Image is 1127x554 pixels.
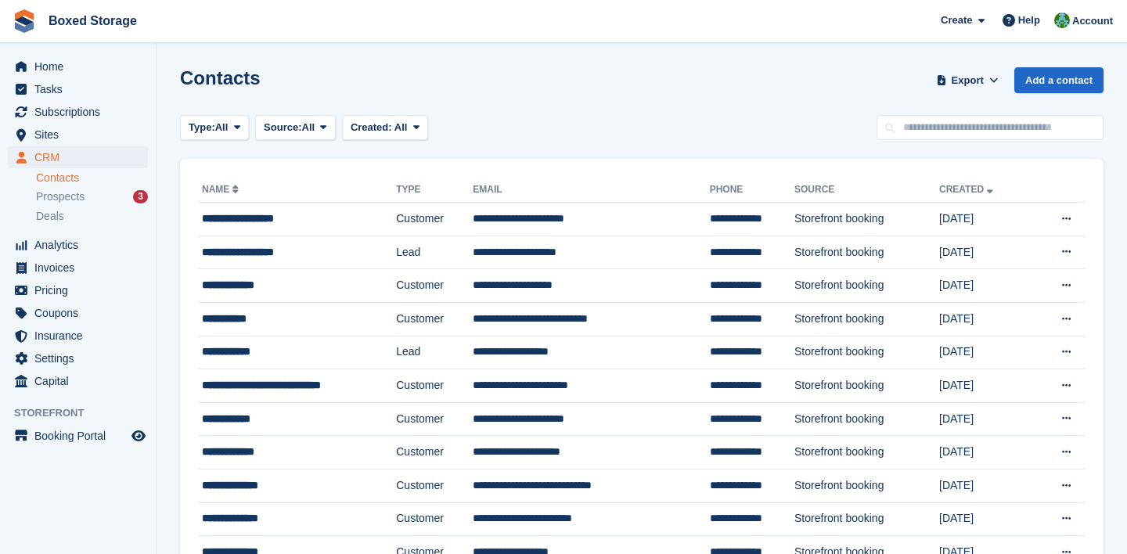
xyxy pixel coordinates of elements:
span: CRM [34,146,128,168]
span: Created: [351,121,392,133]
a: menu [8,234,148,256]
td: Lead [396,236,473,269]
span: Prospects [36,189,85,204]
td: [DATE] [939,436,1032,469]
a: Created [939,184,996,195]
a: menu [8,124,148,146]
button: Export [933,67,1002,93]
td: Customer [396,502,473,536]
td: Customer [396,269,473,303]
td: [DATE] [939,369,1032,403]
td: Storefront booking [794,469,939,502]
div: 3 [133,190,148,203]
a: Prospects 3 [36,189,148,205]
button: Source: All [255,115,336,141]
td: Storefront booking [794,203,939,236]
span: Account [1072,13,1113,29]
th: Email [473,178,709,203]
td: Storefront booking [794,402,939,436]
button: Created: All [342,115,428,141]
a: menu [8,78,148,100]
span: Invoices [34,257,128,279]
td: [DATE] [939,269,1032,303]
a: Boxed Storage [42,8,143,34]
span: Capital [34,370,128,392]
td: Customer [396,436,473,469]
span: Create [941,13,972,28]
a: menu [8,279,148,301]
a: menu [8,370,148,392]
a: Deals [36,208,148,225]
span: Settings [34,347,128,369]
td: [DATE] [939,402,1032,436]
a: menu [8,146,148,168]
a: Name [202,184,242,195]
span: Booking Portal [34,425,128,447]
td: Storefront booking [794,336,939,369]
span: Home [34,56,128,77]
td: Customer [396,469,473,502]
th: Source [794,178,939,203]
span: All [394,121,408,133]
span: Sites [34,124,128,146]
a: menu [8,257,148,279]
td: [DATE] [939,236,1032,269]
img: Tobias Butler [1054,13,1070,28]
a: menu [8,56,148,77]
td: Storefront booking [794,502,939,536]
td: Customer [396,302,473,336]
span: Pricing [34,279,128,301]
h1: Contacts [180,67,261,88]
td: [DATE] [939,336,1032,369]
span: Analytics [34,234,128,256]
td: Storefront booking [794,236,939,269]
td: Storefront booking [794,269,939,303]
td: [DATE] [939,502,1032,536]
td: Customer [396,402,473,436]
td: Storefront booking [794,436,939,469]
td: Customer [396,369,473,403]
a: menu [8,325,148,347]
img: stora-icon-8386f47178a22dfd0bd8f6a31ec36ba5ce8667c1dd55bd0f319d3a0aa187defe.svg [13,9,36,33]
span: Deals [36,209,64,224]
td: Lead [396,336,473,369]
td: [DATE] [939,302,1032,336]
span: Help [1018,13,1040,28]
button: Type: All [180,115,249,141]
span: Subscriptions [34,101,128,123]
a: menu [8,302,148,324]
span: Insurance [34,325,128,347]
span: Storefront [14,405,156,421]
td: Customer [396,203,473,236]
a: menu [8,347,148,369]
span: Tasks [34,78,128,100]
span: Type: [189,120,215,135]
a: menu [8,425,148,447]
span: Source: [264,120,301,135]
td: [DATE] [939,469,1032,502]
a: menu [8,101,148,123]
td: [DATE] [939,203,1032,236]
td: Storefront booking [794,302,939,336]
span: Export [952,73,984,88]
td: Storefront booking [794,369,939,403]
th: Type [396,178,473,203]
span: All [302,120,315,135]
span: All [215,120,229,135]
th: Phone [710,178,794,203]
a: Add a contact [1014,67,1104,93]
span: Coupons [34,302,128,324]
a: Preview store [129,426,148,445]
a: Contacts [36,171,148,185]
